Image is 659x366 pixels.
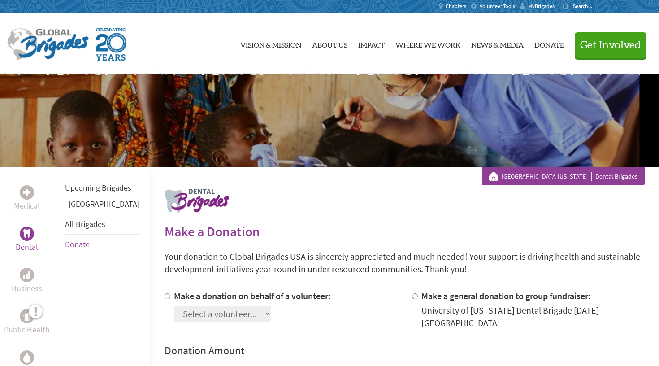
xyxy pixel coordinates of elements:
[65,235,139,254] li: Donate
[12,282,42,295] p: Business
[575,32,646,58] button: Get Involved
[20,350,34,365] div: Water
[65,178,139,198] li: Upcoming Brigades
[65,214,139,235] li: All Brigades
[174,290,331,301] label: Make a donation on behalf of a volunteer:
[528,3,555,10] span: MyBrigades
[489,172,637,181] div: Dental Brigades
[96,28,126,61] img: Global Brigades Celebrating 20 Years
[421,290,591,301] label: Make a general donation to group fundraiser:
[165,223,645,240] h2: Make a Donation
[14,200,40,212] p: Medical
[23,229,30,238] img: Dental
[12,268,42,295] a: BusinessBusiness
[312,20,347,67] a: About Us
[23,352,30,362] img: Water
[23,271,30,279] img: Business
[4,323,50,336] p: Public Health
[580,40,641,51] span: Get Involved
[14,185,40,212] a: MedicalMedical
[16,227,38,253] a: DentalDental
[65,239,90,249] a: Donate
[4,309,50,336] a: Public HealthPublic Health
[20,268,34,282] div: Business
[534,20,564,67] a: Donate
[165,250,645,275] p: Your donation to Global Brigades USA is sincerely appreciated and much needed! Your support is dr...
[573,3,598,9] input: Search...
[240,20,301,67] a: Vision & Mission
[395,20,460,67] a: Where We Work
[446,3,466,10] span: Chapters
[20,185,34,200] div: Medical
[65,183,131,193] a: Upcoming Brigades
[480,3,515,10] span: Volunteer Tools
[502,172,592,181] a: [GEOGRAPHIC_DATA][US_STATE]
[7,28,89,61] img: Global Brigades Logo
[23,312,30,321] img: Public Health
[165,189,229,213] img: logo-dental.png
[23,189,30,196] img: Medical
[20,227,34,241] div: Dental
[165,344,645,358] h4: Donation Amount
[69,199,139,209] a: [GEOGRAPHIC_DATA]
[65,219,105,229] a: All Brigades
[358,20,385,67] a: Impact
[65,198,139,214] li: Panama
[421,304,645,329] div: University of [US_STATE] Dental Brigade [DATE] [GEOGRAPHIC_DATA]
[20,309,34,323] div: Public Health
[16,241,38,253] p: Dental
[471,20,524,67] a: News & Media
